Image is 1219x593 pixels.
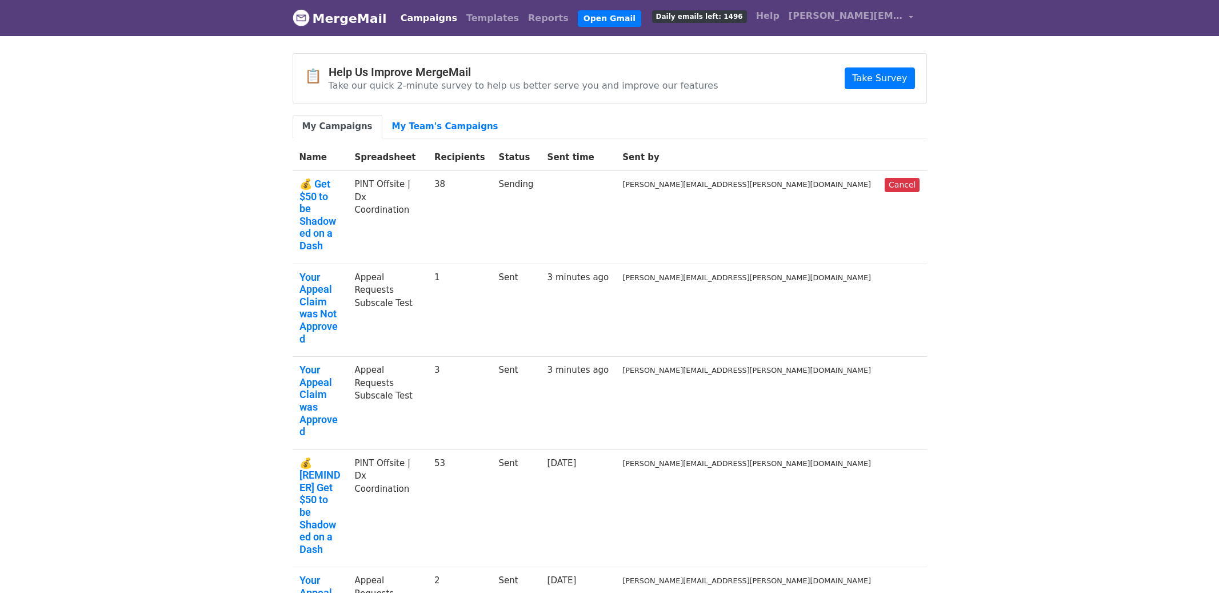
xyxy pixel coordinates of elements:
th: Recipients [427,144,492,171]
small: [PERSON_NAME][EMAIL_ADDRESS][PERSON_NAME][DOMAIN_NAME] [622,180,871,189]
a: 3 minutes ago [547,272,609,282]
td: Sent [492,357,541,450]
th: Sent time [541,144,616,171]
a: [DATE] [547,575,577,586]
a: 3 minutes ago [547,365,609,375]
td: 38 [427,171,492,264]
td: PINT Offsite | Dx Coordination [347,171,427,264]
td: Sending [492,171,541,264]
td: Sent [492,449,541,567]
p: Take our quick 2-minute survey to help us better serve you and improve our features [329,79,718,91]
a: Your Appeal Claim was Approved [299,364,341,438]
span: [PERSON_NAME][EMAIL_ADDRESS][PERSON_NAME][DOMAIN_NAME] [789,9,903,23]
th: Name [293,144,348,171]
span: 📋 [305,68,329,85]
a: [PERSON_NAME][EMAIL_ADDRESS][PERSON_NAME][DOMAIN_NAME] [784,5,918,31]
a: Your Appeal Claim was Not Approved [299,271,341,345]
small: [PERSON_NAME][EMAIL_ADDRESS][PERSON_NAME][DOMAIN_NAME] [622,366,871,375]
td: 1 [427,264,492,357]
td: 53 [427,449,492,567]
a: Help [752,5,784,27]
a: Campaigns [396,7,462,30]
th: Sent by [616,144,878,171]
a: 💰 Get $50 to be Shadowed on a Dash [299,178,341,252]
small: [PERSON_NAME][EMAIL_ADDRESS][PERSON_NAME][DOMAIN_NAME] [622,459,871,468]
a: Cancel [885,178,920,192]
a: Open Gmail [578,10,641,27]
a: 💰 [REMINDER] Get $50 to be Shadowed on a Dash [299,457,341,556]
a: My Team's Campaigns [382,115,508,138]
span: Daily emails left: 1496 [652,10,747,23]
a: Daily emails left: 1496 [648,5,752,27]
a: Templates [462,7,523,30]
th: Spreadsheet [347,144,427,171]
a: My Campaigns [293,115,382,138]
th: Status [492,144,541,171]
td: Sent [492,264,541,357]
img: MergeMail logo [293,9,310,26]
a: [DATE] [547,458,577,468]
a: Reports [523,7,573,30]
td: 3 [427,357,492,450]
small: [PERSON_NAME][EMAIL_ADDRESS][PERSON_NAME][DOMAIN_NAME] [622,576,871,585]
a: Take Survey [845,67,914,89]
td: PINT Offsite | Dx Coordination [347,449,427,567]
a: MergeMail [293,6,387,30]
small: [PERSON_NAME][EMAIL_ADDRESS][PERSON_NAME][DOMAIN_NAME] [622,273,871,282]
td: Appeal Requests Subscale Test [347,264,427,357]
td: Appeal Requests Subscale Test [347,357,427,450]
h4: Help Us Improve MergeMail [329,65,718,79]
